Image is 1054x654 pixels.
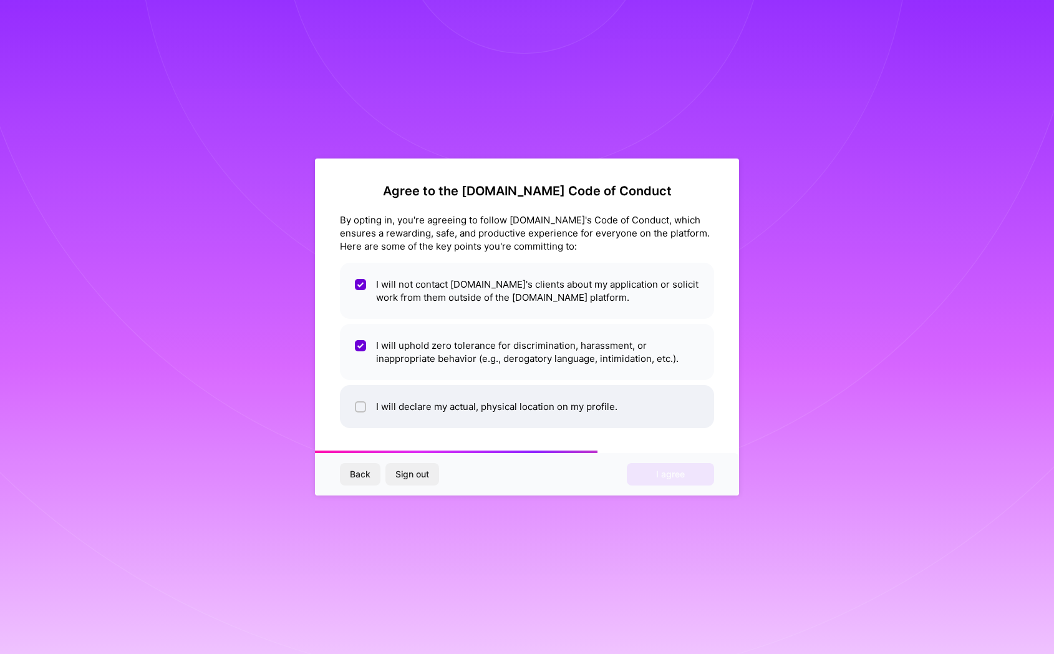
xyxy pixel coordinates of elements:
[350,468,370,481] span: Back
[340,263,714,319] li: I will not contact [DOMAIN_NAME]'s clients about my application or solicit work from them outside...
[340,183,714,198] h2: Agree to the [DOMAIN_NAME] Code of Conduct
[340,324,714,380] li: I will uphold zero tolerance for discrimination, harassment, or inappropriate behavior (e.g., der...
[340,213,714,253] div: By opting in, you're agreeing to follow [DOMAIN_NAME]'s Code of Conduct, which ensures a rewardin...
[395,468,429,481] span: Sign out
[340,385,714,428] li: I will declare my actual, physical location on my profile.
[340,463,380,486] button: Back
[385,463,439,486] button: Sign out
